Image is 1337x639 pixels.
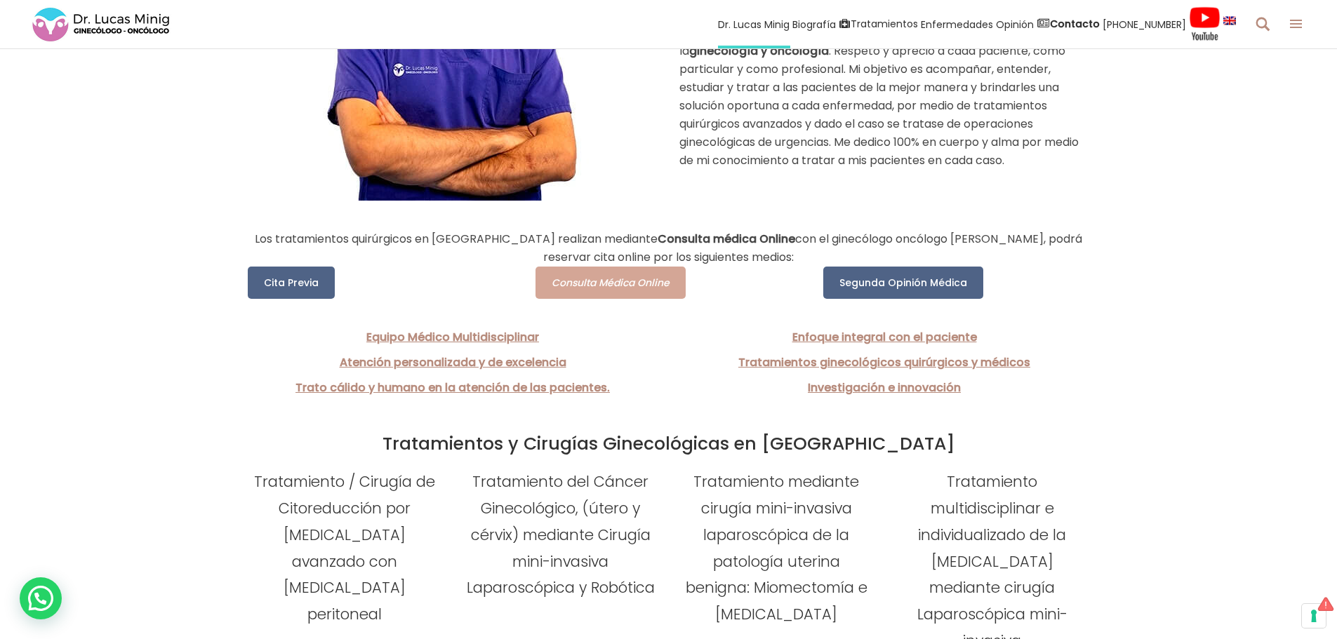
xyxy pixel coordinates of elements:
[658,231,795,247] strong: Consulta médica Online
[689,43,829,59] strong: ginecología y oncología
[1050,17,1100,31] strong: Contacto
[1103,16,1186,32] span: [PHONE_NUMBER]
[536,267,686,299] a: Consulta Médica Online
[792,16,836,32] span: Biografía
[921,16,993,32] span: Enfermedades
[254,471,435,624] a: Tratamiento / Cirugía de Citoreducción por [MEDICAL_DATA] avanzado con [MEDICAL_DATA] peritoneal
[686,471,867,624] a: Tratamiento mediante cirugía mini-invasiva laparoscópica de la patología uterina benigna: Miomect...
[792,329,977,345] a: Enfoque integral con el paciente
[996,16,1034,32] span: Opinión
[248,230,1090,267] p: Los tratamientos quirúrgicos en [GEOGRAPHIC_DATA] realizan mediante con el ginecólogo oncólogo [P...
[383,431,955,456] a: Tratamientos y Cirugías Ginecológicas en [GEOGRAPHIC_DATA]
[1189,6,1220,41] img: Videos Youtube Ginecología
[248,267,335,299] a: Cita Previa
[738,354,1030,370] a: Tratamientos ginecológicos quirúrgicos y médicos
[295,379,610,396] a: Trato cálido y humano en la atención de las pacientes.
[718,16,790,32] span: Dr. Lucas Minig
[264,276,319,290] span: Cita Previa
[851,16,918,32] span: Tratamientos
[823,267,983,299] a: Segunda Opinión Médica
[366,329,539,345] a: Equipo Médico Multidisciplinar
[679,6,1090,170] p: Como ginecólogo en [GEOGRAPHIC_DATA], ofrecemos asesoría médica online con un y evidencia en todo...
[340,354,566,370] a: Atención personalizada y de excelencia
[467,471,655,598] a: Tratamiento del Cáncer Ginecológico, (útero y cérvix) mediante Cirugía mini-invasiva Laparoscópic...
[808,379,961,396] a: Investigación e innovación
[552,276,670,290] span: Consulta Médica Online
[839,276,967,290] span: Segunda Opinión Médica
[1223,16,1236,25] img: language english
